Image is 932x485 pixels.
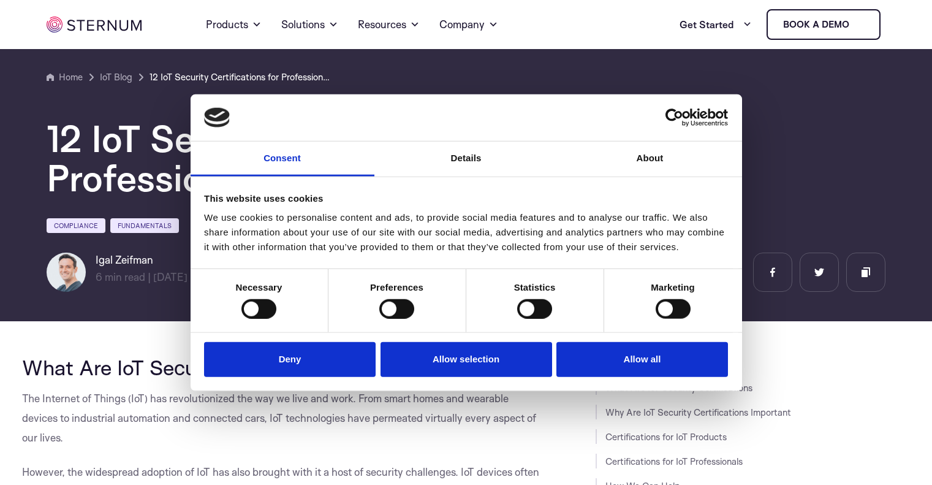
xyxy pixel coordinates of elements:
a: About [558,142,742,177]
span: [DATE] [153,270,188,283]
a: Compliance [47,218,105,233]
a: Products [206,2,262,47]
p: The Internet of Things (IoT) has revolutionized the way we live and work. From smart homes and we... [22,389,540,448]
strong: Statistics [514,282,556,292]
img: sternum iot [47,17,142,32]
a: Consent [191,142,374,177]
a: Book a demo [767,9,881,40]
div: This website uses cookies [204,191,728,206]
h6: Igal Zeifman [96,253,188,267]
a: Certifications for IoT Professionals [605,456,743,467]
a: Usercentrics Cookiebot - opens in a new window [621,109,728,127]
span: 6 [96,270,102,283]
strong: Necessary [236,282,282,292]
a: Why Are IoT Security Certifications Important [605,407,791,418]
strong: Marketing [651,282,695,292]
a: Fundamentals [110,218,179,233]
button: Allow all [556,342,728,377]
strong: Preferences [370,282,423,292]
a: Certifications for IoT Products [605,431,727,443]
h1: 12 IoT Security Certifications for Professionals and IoT Devices [47,119,782,197]
a: Resources [358,2,420,47]
h3: JUMP TO SECTION [596,356,911,365]
span: min read | [96,270,151,283]
a: 12 IoT Security Certifications for Professionals and IoT Devices [150,70,333,85]
button: Allow selection [381,342,552,377]
a: Get Started [680,12,752,37]
button: Deny [204,342,376,377]
div: We use cookies to personalise content and ads, to provide social media features and to analyse ou... [204,210,728,254]
a: Details [374,142,558,177]
img: logo [204,108,230,128]
a: Solutions [281,2,338,47]
a: Home [47,70,83,85]
a: Company [439,2,498,47]
a: IoT Blog [100,70,132,85]
img: Igal Zeifman [47,253,86,292]
img: sternum iot [854,20,864,29]
h2: What Are IoT Security Certifications [22,356,540,379]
